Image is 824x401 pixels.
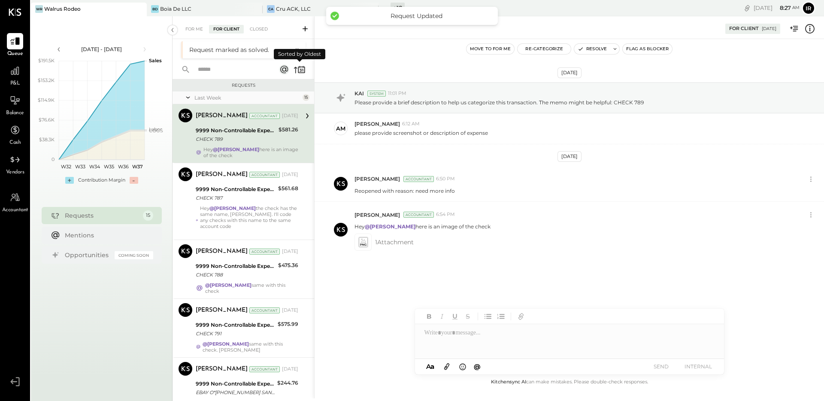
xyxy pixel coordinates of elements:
[249,113,280,119] div: Accountant
[274,49,325,59] div: Sorted by Oldest
[65,211,139,220] div: Requests
[249,366,280,372] div: Accountant
[103,164,114,170] text: W35
[354,129,488,137] p: please provide screenshot or description of expense
[449,311,460,322] button: Underline
[474,362,481,371] span: @
[205,282,298,294] div: same with this check
[278,261,298,270] div: $475.36
[196,321,275,329] div: 9999 Non-Controllable Expenses:Other Income and Expenses:To Be Classified P&L
[38,77,55,83] text: $153.2K
[354,90,364,97] span: KAI
[249,307,280,313] div: Accountant
[196,262,276,270] div: 9999 Non-Controllable Expenses:Other Income and Expenses:To Be Classified P&L
[149,58,162,64] text: Sales
[35,5,43,13] div: WR
[61,164,71,170] text: W32
[196,170,248,179] div: [PERSON_NAME]
[623,44,672,54] button: Flag as Blocker
[354,120,400,128] span: [PERSON_NAME]
[557,151,582,162] div: [DATE]
[282,307,298,314] div: [DATE]
[249,249,280,255] div: Accountant
[143,210,153,221] div: 15
[39,137,55,143] text: $38.3K
[9,139,21,147] span: Cash
[436,311,448,322] button: Italic
[436,211,455,218] span: 6:54 PM
[196,329,275,338] div: CHECK 791
[354,187,455,194] p: Reopened with reason: need more info
[354,211,400,219] span: [PERSON_NAME]
[2,207,28,214] span: Accountant
[189,46,291,54] div: Request marked as solved.
[681,361,715,372] button: INTERNAL
[557,67,582,78] div: [DATE]
[65,231,149,240] div: Mentions
[44,5,81,12] div: Walrus Rodeo
[38,58,55,64] text: $191.5K
[196,380,275,388] div: 9999 Non-Controllable Expenses:Other Income and Expenses:To Be Classified P&L
[391,3,405,13] div: + 18
[336,125,345,133] div: AM
[205,282,251,288] strong: @[PERSON_NAME]
[196,126,276,135] div: 9999 Non-Controllable Expenses:Other Income and Expenses:To Be Classified P&L
[762,26,776,32] div: [DATE]
[515,311,527,322] button: Add URL
[802,1,815,15] button: Ir
[65,46,138,53] div: [DATE] - [DATE]
[0,189,30,214] a: Accountant
[10,80,20,88] span: P&L
[196,112,248,120] div: [PERSON_NAME]
[196,306,248,315] div: [PERSON_NAME]
[78,177,125,184] div: Contribution Margin
[388,90,406,97] span: 11:01 PM
[213,146,259,152] strong: @[PERSON_NAME]
[151,5,159,13] div: BD
[196,365,248,374] div: [PERSON_NAME]
[754,4,800,12] div: [DATE]
[196,247,248,256] div: [PERSON_NAME]
[200,205,298,235] div: Hey the check has the same name, [PERSON_NAME]. I'll code any checks with this name to the same a...
[482,311,494,322] button: Unordered List
[403,212,434,218] div: Accountant
[7,50,23,58] span: Queue
[729,25,759,32] div: For Client
[245,25,272,33] div: Closed
[424,311,435,322] button: Bold
[471,361,483,372] button: @
[65,251,110,259] div: Opportunities
[343,12,489,20] div: Request Updated
[194,94,300,101] div: Last Week
[203,341,298,353] div: same with this check. [PERSON_NAME]
[196,270,276,279] div: CHECK 788
[303,94,309,101] div: 15
[430,362,434,371] span: a
[282,171,298,178] div: [DATE]
[518,44,571,54] button: Re-Categorize
[495,311,506,322] button: Ordered List
[574,44,610,54] button: Resolve
[365,223,415,230] strong: @[PERSON_NAME]
[354,175,400,182] span: [PERSON_NAME]
[203,341,249,347] strong: @[PERSON_NAME]
[0,152,30,176] a: Vendors
[424,362,437,371] button: Aa
[196,194,276,202] div: CHECK 787
[462,311,473,322] button: Strikethrough
[267,5,275,13] div: CA
[276,5,311,12] div: Cru ACK, LLC
[203,146,298,158] div: Hey here is an image of the check
[39,117,55,123] text: $76.6K
[130,177,138,184] div: -
[278,320,298,328] div: $575.99
[196,388,275,397] div: EBAY O*[PHONE_NUMBER] SAN JOSE C A 134319 08/25
[196,135,276,143] div: CHECK 789
[277,379,298,387] div: $244.76
[196,185,276,194] div: 9999 Non-Controllable Expenses:Other Income and Expenses:To Be Classified P&L
[209,25,244,33] div: For Client
[89,164,100,170] text: W34
[38,97,55,103] text: $114.9K
[181,25,207,33] div: For Me
[65,177,74,184] div: +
